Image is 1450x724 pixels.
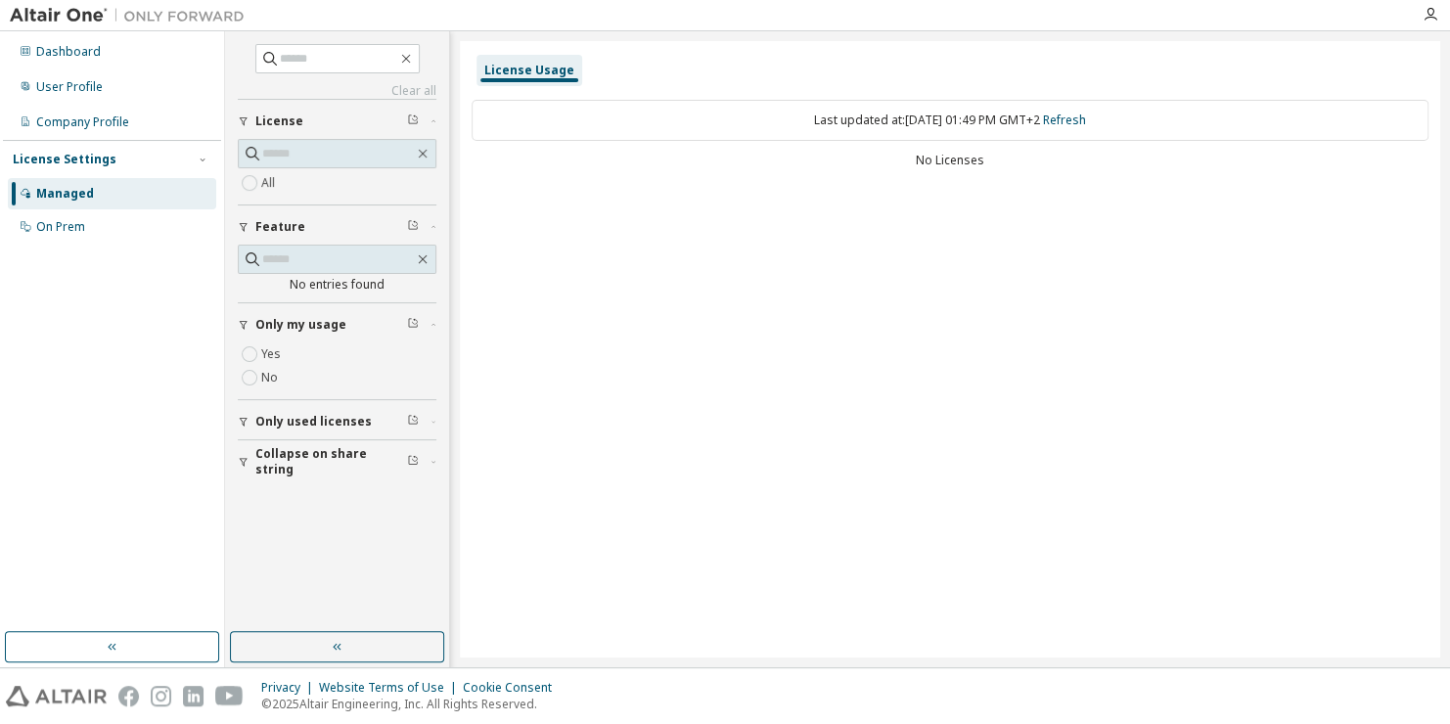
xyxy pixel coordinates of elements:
[238,277,436,293] div: No entries found
[118,686,139,706] img: facebook.svg
[407,317,419,333] span: Clear filter
[36,79,103,95] div: User Profile
[36,219,85,235] div: On Prem
[261,680,319,696] div: Privacy
[238,83,436,99] a: Clear all
[261,366,282,389] label: No
[36,186,94,202] div: Managed
[484,63,574,78] div: License Usage
[238,100,436,143] button: License
[183,686,204,706] img: linkedin.svg
[255,113,303,129] span: License
[255,219,305,235] span: Feature
[261,342,285,366] label: Yes
[407,219,419,235] span: Clear filter
[407,414,419,430] span: Clear filter
[261,171,279,195] label: All
[10,6,254,25] img: Altair One
[261,696,564,712] p: © 2025 Altair Engineering, Inc. All Rights Reserved.
[319,680,463,696] div: Website Terms of Use
[151,686,171,706] img: instagram.svg
[13,152,116,167] div: License Settings
[6,686,107,706] img: altair_logo.svg
[255,414,372,430] span: Only used licenses
[238,400,436,443] button: Only used licenses
[463,680,564,696] div: Cookie Consent
[255,446,407,477] span: Collapse on share string
[36,44,101,60] div: Dashboard
[238,440,436,483] button: Collapse on share string
[36,114,129,130] div: Company Profile
[238,303,436,346] button: Only my usage
[407,113,419,129] span: Clear filter
[472,153,1428,168] div: No Licenses
[407,454,419,470] span: Clear filter
[1043,112,1086,128] a: Refresh
[255,317,346,333] span: Only my usage
[238,205,436,249] button: Feature
[472,100,1428,141] div: Last updated at: [DATE] 01:49 PM GMT+2
[215,686,244,706] img: youtube.svg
